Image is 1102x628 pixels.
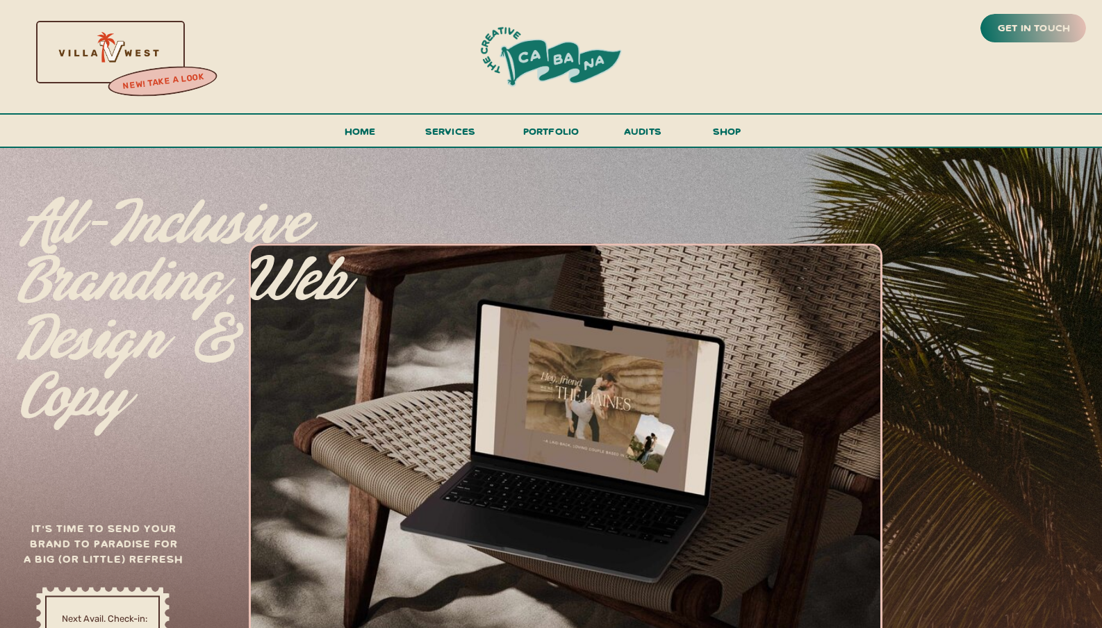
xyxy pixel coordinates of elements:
[995,19,1073,38] a: get in touch
[19,196,352,392] p: All-inclusive branding, web design & copy
[21,520,186,573] h3: It's time to send your brand to paradise for a big (or little) refresh
[47,611,163,624] a: Next Avail. Check-in:
[693,122,760,147] a: shop
[421,122,479,148] a: services
[338,122,381,148] a: Home
[425,124,476,138] span: services
[518,122,584,148] a: portfolio
[622,122,664,147] a: audits
[106,68,220,96] a: new! take a look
